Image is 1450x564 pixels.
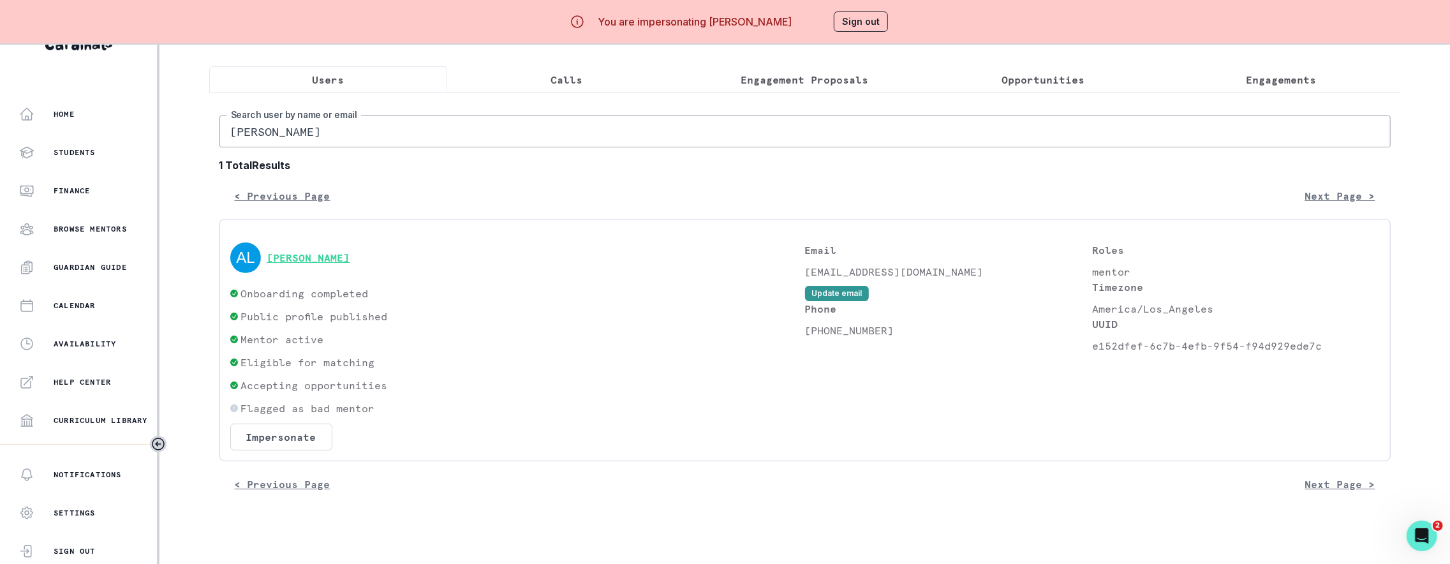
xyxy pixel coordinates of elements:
p: Settings [54,508,96,518]
span: 2 [1433,521,1443,531]
p: UUID [1092,316,1380,332]
p: Help Center [54,377,111,387]
p: Onboarding completed [241,286,369,301]
p: Public profile published [241,309,388,324]
b: 1 Total Results [219,158,1391,173]
p: Calls [551,72,582,87]
iframe: Intercom live chat [1407,521,1437,551]
p: Eligible for matching [241,355,375,370]
p: Roles [1092,242,1380,258]
p: Students [54,147,96,158]
button: Toggle sidebar [150,436,166,452]
button: Next Page > [1290,471,1391,497]
p: Engagement Proposals [741,72,868,87]
button: [PERSON_NAME] [267,251,350,264]
p: Engagements [1247,72,1317,87]
p: mentor [1092,264,1380,279]
p: Home [54,109,75,119]
button: < Previous Page [219,183,346,209]
button: Impersonate [230,424,332,450]
p: Flagged as bad mentor [241,401,375,416]
p: Curriculum Library [54,415,148,426]
p: Email [805,242,1093,258]
p: Timezone [1092,279,1380,295]
button: Sign out [834,11,888,32]
p: Opportunities [1002,72,1084,87]
p: Guardian Guide [54,262,127,272]
img: svg [230,242,261,273]
p: Availability [54,339,116,349]
p: America/Los_Angeles [1092,301,1380,316]
p: Calendar [54,301,96,311]
p: Finance [54,186,90,196]
p: [EMAIL_ADDRESS][DOMAIN_NAME] [805,264,1093,279]
p: Notifications [54,470,122,480]
button: Next Page > [1290,183,1391,209]
p: Users [312,72,344,87]
p: Phone [805,301,1093,316]
p: You are impersonating [PERSON_NAME] [598,14,792,29]
p: e152dfef-6c7b-4efb-9f54-f94d929ede7c [1092,338,1380,353]
p: [PHONE_NUMBER] [805,323,1093,338]
button: Update email [805,286,869,301]
p: Browse Mentors [54,224,127,234]
p: Accepting opportunities [241,378,388,393]
button: < Previous Page [219,471,346,497]
p: Mentor active [241,332,324,347]
p: Sign Out [54,546,96,556]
